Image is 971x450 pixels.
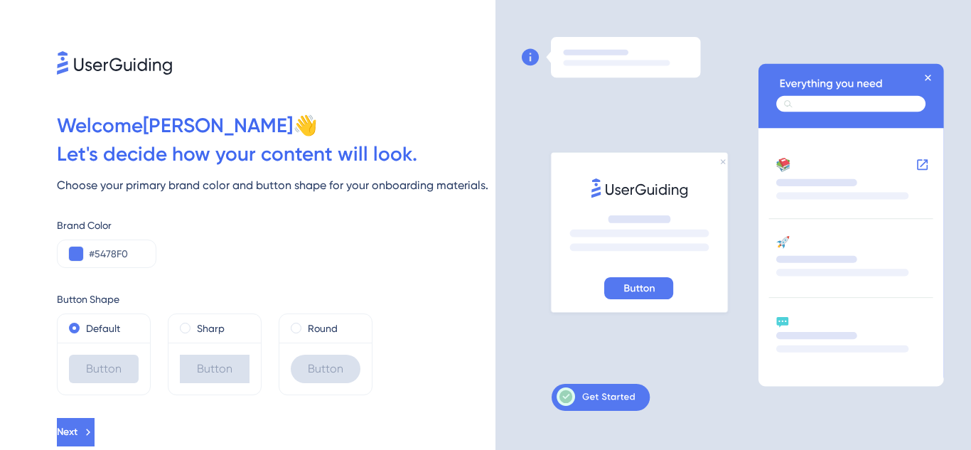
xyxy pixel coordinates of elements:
div: Brand Color [57,217,495,234]
span: Next [57,424,77,441]
div: Button Shape [57,291,495,308]
button: Next [57,418,95,446]
div: Let ' s decide how your content will look. [57,140,495,168]
div: Button [69,355,139,383]
label: Default [86,320,120,337]
div: Choose your primary brand color and button shape for your onboarding materials. [57,177,495,194]
div: Button [180,355,250,383]
div: Welcome [PERSON_NAME] 👋 [57,112,495,140]
label: Round [308,320,338,337]
label: Sharp [197,320,225,337]
div: Button [291,355,360,383]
